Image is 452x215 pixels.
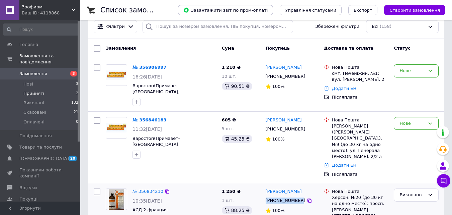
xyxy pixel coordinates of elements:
[22,10,80,16] div: Ваш ID: 4113868
[132,207,168,212] a: АСД 2 фракция
[19,144,62,150] span: Товари та послуги
[19,167,62,179] span: Показники роботи компанії
[178,5,273,15] button: Завантажити звіт по пром-оплаті
[285,8,336,13] span: Управління статусами
[437,174,450,187] button: Чат з покупцем
[332,189,388,195] div: Нова Пошта
[264,72,307,81] div: [PHONE_NUMBER]
[19,133,52,139] span: Повідомлення
[23,81,33,87] span: Нові
[132,189,163,194] a: № 356834210
[100,6,168,14] h1: Список замовлень
[132,117,167,122] a: № 356846183
[332,64,388,70] div: Нова Пошта
[22,4,72,10] span: Зоофирм
[132,74,162,79] span: 16:26[DATE]
[23,91,44,97] span: Прийняті
[266,189,302,195] a: [PERSON_NAME]
[332,70,388,83] div: смт. Печеніжин, №1: вул. [PERSON_NAME], 2
[394,46,411,51] span: Статус
[19,42,38,48] span: Головна
[389,8,440,13] span: Створити замовлення
[19,196,37,202] span: Покупці
[272,208,285,213] span: 100%
[19,185,37,191] span: Відгуки
[3,23,79,36] input: Пошук
[132,136,206,153] a: Варостоп(Примавет-[GEOGRAPHIC_DATA], [GEOGRAPHIC_DATA])срок -11.25
[332,117,388,123] div: Нова Пошта
[332,94,388,100] div: Післяплата
[143,20,293,33] input: Пошук за номером замовлення, ПІБ покупця, номером телефону, Email, номером накладної
[76,91,78,97] span: 2
[222,82,252,90] div: 90.51 ₴
[399,120,425,127] div: Нове
[315,23,361,30] span: Збережені фільтри:
[332,123,388,160] div: [PERSON_NAME] ([PERSON_NAME][GEOGRAPHIC_DATA].), №9 (до 30 кг на одно место): ул. Генерала [PERSO...
[106,23,125,30] span: Фільтри
[222,189,241,194] span: 1 250 ₴
[69,156,77,161] span: 20
[132,83,206,101] a: Варостоп(Примавет-[GEOGRAPHIC_DATA], [GEOGRAPHIC_DATA])срок -11.25
[222,206,252,214] div: 88.25 ₴
[399,192,425,199] div: Виконано
[132,198,162,204] span: 10:35[DATE]
[384,5,445,15] button: Створити замовлення
[222,198,234,203] span: 1 шт.
[19,156,69,162] span: [DEMOGRAPHIC_DATA]
[132,126,162,132] span: 11:32[DATE]
[372,23,378,30] span: Всі
[76,119,78,125] span: 0
[332,163,356,168] a: Додати ЕН
[71,100,78,106] span: 132
[222,65,241,70] span: 1 210 ₴
[106,64,127,86] a: Фото товару
[377,7,445,12] a: Створити замовлення
[222,117,236,122] span: 605 ₴
[106,117,127,139] a: Фото товару
[280,5,342,15] button: Управління статусами
[19,53,80,65] span: Замовлення та повідомлення
[74,109,78,115] span: 21
[264,125,307,133] div: [PHONE_NUMBER]
[332,86,356,91] a: Додати ЕН
[70,71,77,76] span: 3
[264,196,307,205] div: [PHONE_NUMBER]
[183,7,268,13] span: Завантажити звіт по пром-оплаті
[222,46,234,51] span: Cума
[354,8,372,13] span: Експорт
[23,100,44,106] span: Виконані
[272,84,285,89] span: 100%
[76,81,78,87] span: 3
[266,117,302,123] a: [PERSON_NAME]
[266,46,290,51] span: Покупець
[272,137,285,142] span: 100%
[222,135,252,143] div: 45.25 ₴
[348,5,378,15] button: Експорт
[380,24,391,29] span: (158)
[222,126,234,131] span: 5 шт.
[132,65,167,70] a: № 356906997
[23,109,46,115] span: Скасовані
[23,119,44,125] span: Оплачені
[266,64,302,71] a: [PERSON_NAME]
[19,71,47,77] span: Замовлення
[106,189,127,210] a: Фото товару
[222,74,237,79] span: 10 шт.
[106,70,127,80] img: Фото товару
[399,67,425,74] div: Нове
[106,46,136,51] span: Замовлення
[106,123,127,133] img: Фото товару
[324,46,373,51] span: Доставка та оплата
[332,171,388,177] div: Післяплата
[109,189,124,210] img: Фото товару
